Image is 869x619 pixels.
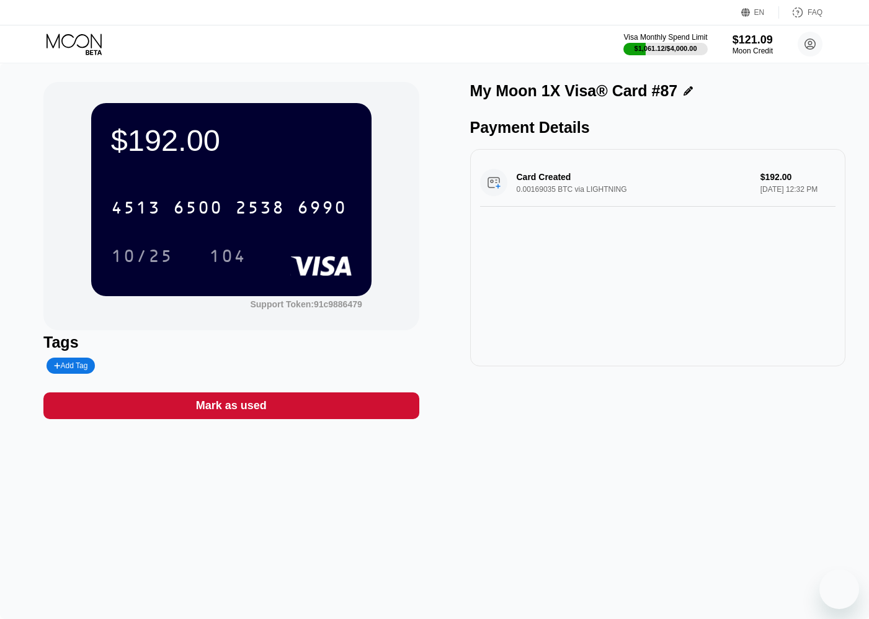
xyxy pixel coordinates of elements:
[819,569,859,609] iframe: Button to launch messaging window
[111,248,173,268] div: 10/25
[754,8,765,17] div: EN
[623,33,707,55] div: Visa Monthly Spend Limit$1,061.12/$4,000.00
[470,119,845,137] div: Payment Details
[250,299,362,309] div: Support Token:91c9886479
[623,33,707,42] div: Visa Monthly Spend Limit
[47,358,95,374] div: Add Tag
[209,248,246,268] div: 104
[470,82,678,100] div: My Moon 1X Visa® Card #87
[43,333,419,351] div: Tags
[43,392,419,419] div: Mark as used
[779,6,822,19] div: FAQ
[235,199,285,219] div: 2538
[111,199,161,219] div: 4513
[733,34,773,47] div: $121.09
[104,192,354,223] div: 4513650025386990
[173,199,223,219] div: 6500
[733,47,773,55] div: Moon Credit
[250,299,362,309] div: Support Token: 91c9886479
[733,34,773,55] div: $121.09Moon Credit
[741,6,779,19] div: EN
[102,240,182,271] div: 10/25
[635,45,697,52] div: $1,061.12 / $4,000.00
[196,399,267,413] div: Mark as used
[297,199,347,219] div: 6990
[200,240,256,271] div: 104
[808,8,822,17] div: FAQ
[111,123,352,158] div: $192.00
[54,361,87,370] div: Add Tag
